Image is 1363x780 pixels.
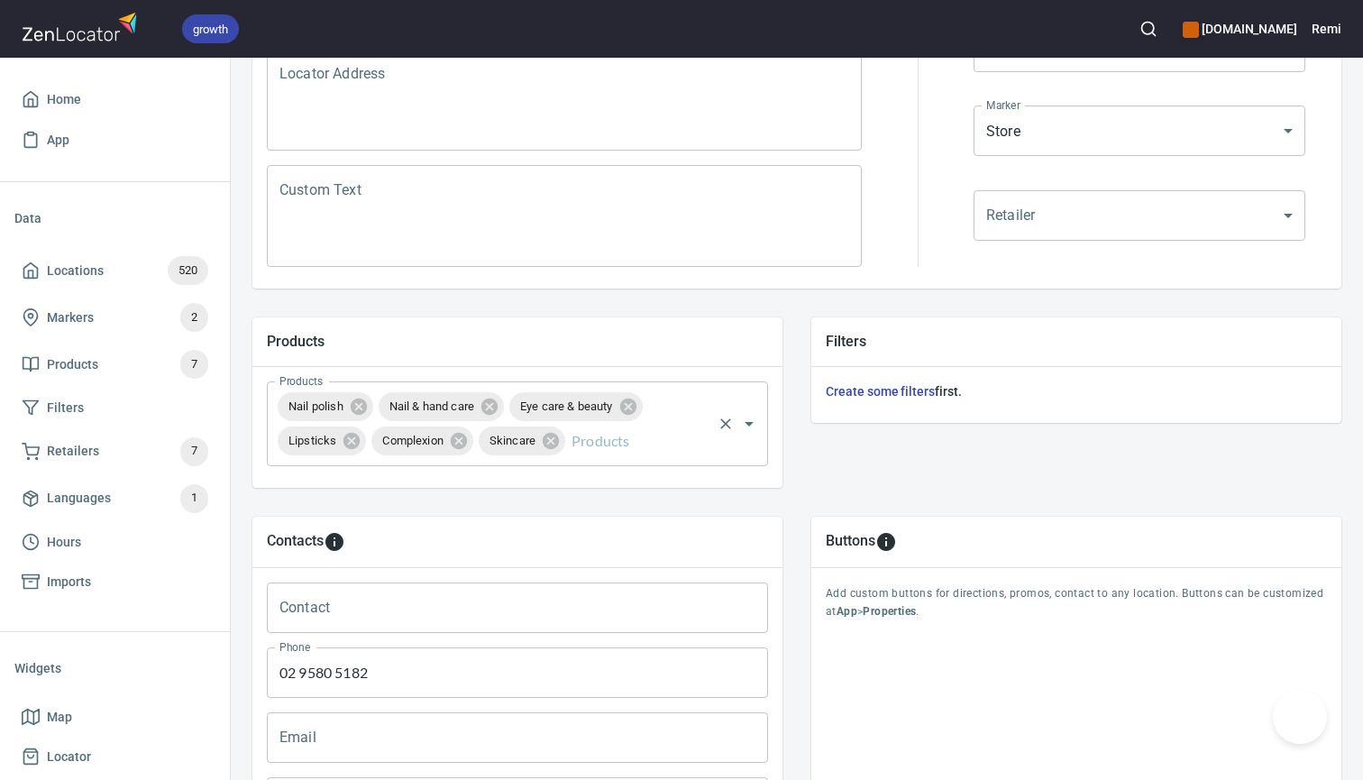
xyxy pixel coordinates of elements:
[14,388,215,428] a: Filters
[509,398,624,415] span: Eye care & beauty
[180,307,208,328] span: 2
[47,531,81,554] span: Hours
[837,605,857,618] b: App
[974,106,1305,156] div: Store
[47,397,84,419] span: Filters
[267,531,324,553] h5: Contacts
[568,424,709,458] input: Products
[14,647,215,690] li: Widgets
[168,261,208,281] span: 520
[47,706,72,729] span: Map
[826,585,1327,621] p: Add custom buttons for directions, promos, contact to any location. Buttons can be customized at > .
[14,737,215,777] a: Locator
[371,432,454,449] span: Complexion
[14,197,215,240] li: Data
[47,487,111,509] span: Languages
[22,7,142,46] img: zenlocator
[47,307,94,329] span: Markers
[47,746,91,768] span: Locator
[826,531,875,553] h5: Buttons
[379,398,485,415] span: Nail & hand care
[47,440,99,463] span: Retailers
[14,120,215,161] a: App
[1129,9,1168,49] button: Search
[47,260,104,282] span: Locations
[14,697,215,738] a: Map
[1273,690,1327,744] iframe: Help Scout Beacon - Open
[479,427,565,455] div: Skincare
[713,411,738,436] button: Clear
[1183,9,1297,49] div: Manage your apps
[180,441,208,462] span: 7
[267,332,768,351] h5: Products
[875,531,897,553] svg: To add custom buttons for locations, please go to Apps > Properties > Buttons.
[974,190,1305,241] div: ​
[14,475,215,522] a: Languages1
[14,522,215,563] a: Hours
[14,428,215,475] a: Retailers7
[826,384,935,399] a: Create some filters
[14,562,215,602] a: Imports
[47,129,69,151] span: App
[47,571,91,593] span: Imports
[509,392,643,421] div: Eye care & beauty
[278,392,373,421] div: Nail polish
[180,488,208,509] span: 1
[278,398,354,415] span: Nail polish
[324,531,345,553] svg: To add custom contact information for locations, please go to Apps > Properties > Contacts.
[736,411,762,436] button: Open
[180,354,208,375] span: 7
[1183,22,1199,38] button: color-CE600E
[14,294,215,341] a: Markers2
[14,79,215,120] a: Home
[371,427,473,455] div: Complexion
[1312,19,1341,39] h6: Remi
[47,353,98,376] span: Products
[14,341,215,388] a: Products7
[863,605,916,618] b: Properties
[1312,9,1341,49] button: Remi
[278,427,366,455] div: Lipsticks
[182,14,239,43] div: growth
[826,332,1327,351] h5: Filters
[1183,19,1297,39] h6: [DOMAIN_NAME]
[278,432,347,449] span: Lipsticks
[14,247,215,294] a: Locations520
[826,381,1327,401] h6: first.
[379,392,504,421] div: Nail & hand care
[47,88,81,111] span: Home
[479,432,546,449] span: Skincare
[182,20,239,39] span: growth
